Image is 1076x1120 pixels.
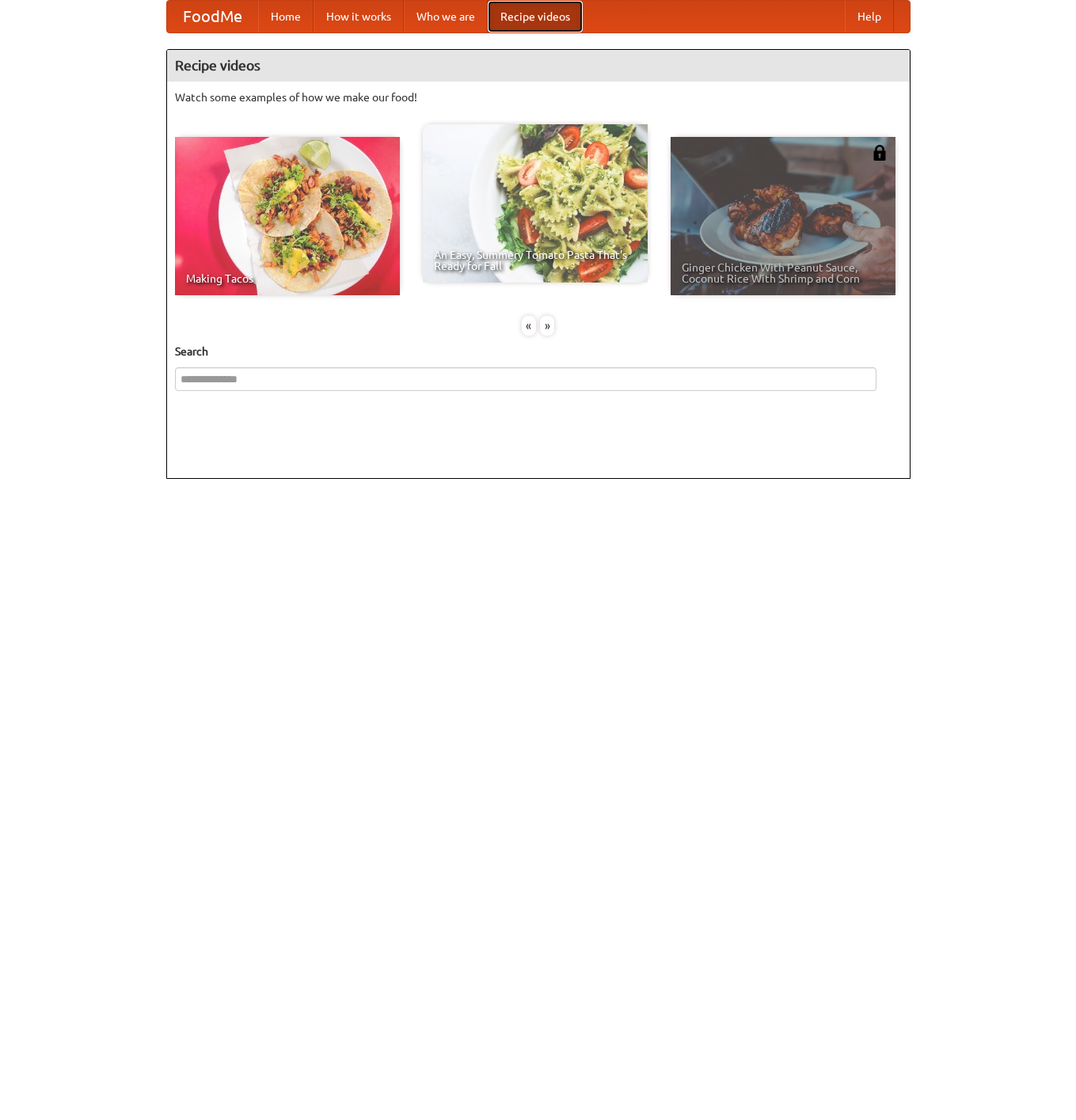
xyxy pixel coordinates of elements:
span: Making Tacos [186,273,389,284]
p: Watch some examples of how we make our food! [175,89,902,105]
a: Who we are [404,1,488,32]
a: Help [845,1,894,32]
a: An Easy, Summery Tomato Pasta That's Ready for Fall [423,124,648,283]
a: Making Tacos [175,137,400,295]
a: Recipe videos [488,1,583,32]
a: FoodMe [167,1,258,32]
h5: Search [175,344,902,359]
img: 483408.png [872,145,888,161]
a: How it works [314,1,404,32]
div: » [540,316,554,336]
span: An Easy, Summery Tomato Pasta That's Ready for Fall [434,249,637,271]
a: Home [258,1,314,32]
div: « [522,316,536,336]
h4: Recipe videos [167,50,910,82]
